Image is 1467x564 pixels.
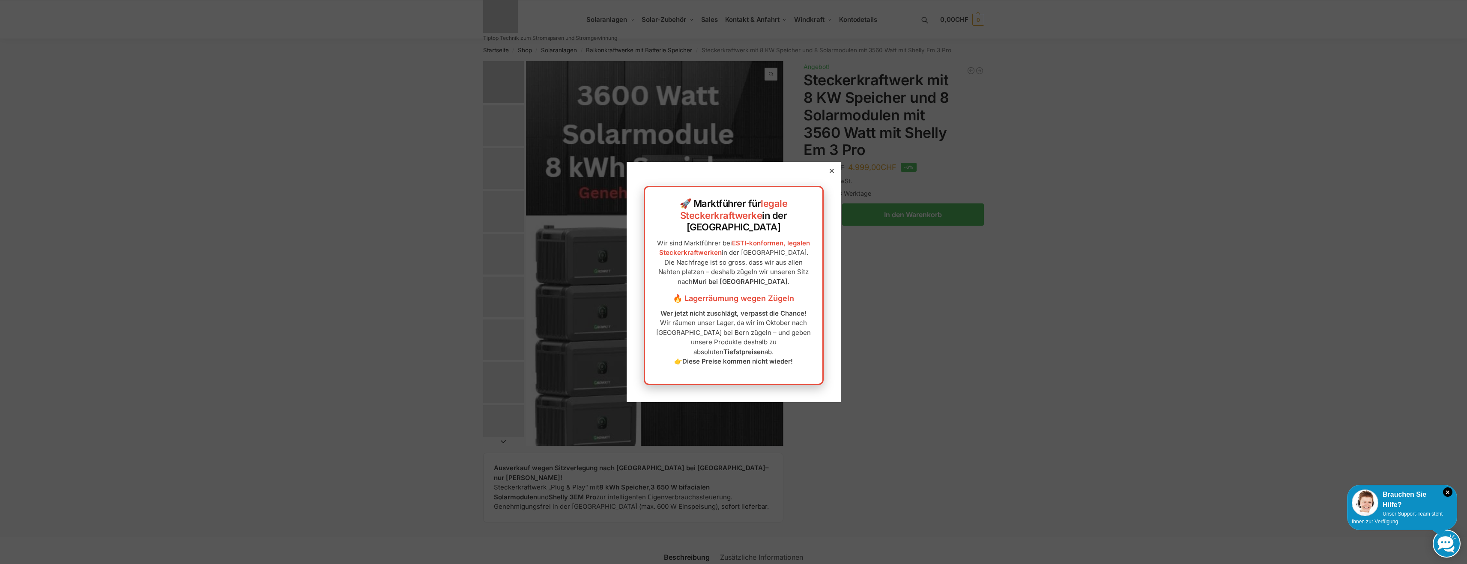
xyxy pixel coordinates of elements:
div: Brauchen Sie Hilfe? [1352,489,1452,510]
strong: Muri bei [GEOGRAPHIC_DATA] [693,278,788,286]
p: Wir sind Marktführer bei in der [GEOGRAPHIC_DATA]. Die Nachfrage ist so gross, dass wir aus allen... [654,239,814,287]
strong: Tiefstpreisen [723,348,765,356]
a: ESTI-konformen, legalen Steckerkraftwerken [659,239,810,257]
strong: Wer jetzt nicht zuschlägt, verpasst die Chance! [660,309,807,317]
a: legale Steckerkraftwerke [680,198,788,221]
strong: Diese Preise kommen nicht wieder! [682,357,793,365]
img: Customer service [1352,489,1378,516]
h3: 🔥 Lagerräumung wegen Zügeln [654,293,814,304]
h2: 🚀 Marktführer für in der [GEOGRAPHIC_DATA] [654,198,814,233]
p: Wir räumen unser Lager, da wir im Oktober nach [GEOGRAPHIC_DATA] bei Bern zügeln – und geben unse... [654,309,814,367]
i: Schließen [1443,487,1452,497]
span: Unser Support-Team steht Ihnen zur Verfügung [1352,511,1443,525]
